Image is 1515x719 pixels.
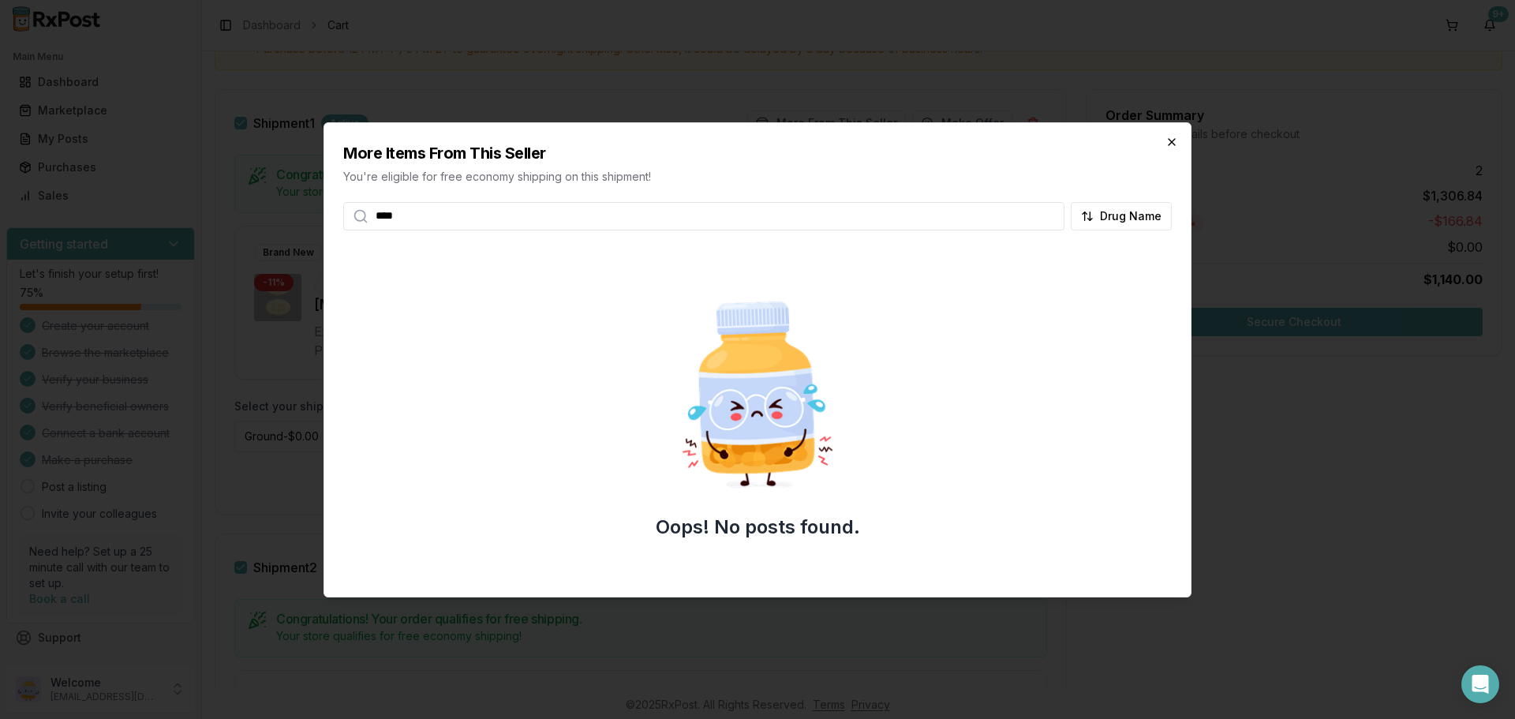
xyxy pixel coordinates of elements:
[656,294,858,496] img: Sad Pill Bottle
[656,515,860,540] h2: Oops! No posts found.
[1071,202,1172,230] button: Drug Name
[343,142,1172,164] h2: More Items From This Seller
[343,169,1172,185] p: You're eligible for free economy shipping on this shipment!
[1100,208,1161,224] span: Drug Name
